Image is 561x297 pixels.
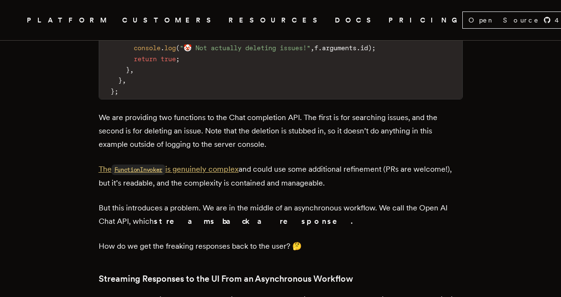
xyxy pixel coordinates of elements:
span: f [314,44,318,52]
span: ; [114,88,118,95]
button: PLATFORM [27,14,111,26]
span: . [160,44,164,52]
code: FunctionInvoker [112,165,166,175]
span: . [318,44,322,52]
span: } [111,88,114,95]
p: How do we get the freaking responses back to the user? 🤔 [99,240,463,253]
h3: Streaming Responses to the UI From an Asynchronous Workflow [99,272,463,286]
strong: streams back a response. [154,217,355,226]
a: TheFunctionInvokeris genuinely complex [99,165,239,174]
a: PRICING [389,14,462,26]
span: } [126,66,130,74]
span: true [160,55,176,63]
span: ; [372,44,376,52]
span: } [118,77,122,84]
span: ( [176,44,180,52]
span: . [356,44,360,52]
span: ; [176,55,180,63]
span: ) [368,44,372,52]
p: But this introduces a problem. We are in the middle of an asynchronous workflow. We call the Open... [99,201,463,228]
span: return [134,55,157,63]
button: RESOURCES [229,14,323,26]
a: DOCS [335,14,377,26]
a: CUSTOMERS [122,14,217,26]
span: , [130,66,134,74]
span: , [310,44,314,52]
span: , [122,77,126,84]
span: id [360,44,368,52]
p: We are providing two functions to the Chat completion API. The first is for searching issues, and... [99,111,463,151]
span: arguments [322,44,356,52]
span: "🤡 Not actually deleting issues!" [180,44,310,52]
p: and could use some additional refinement (PRs are welcome!), but it’s readable, and the complexit... [99,163,463,190]
span: log [164,44,176,52]
span: console [134,44,160,52]
span: Open Source [469,15,539,25]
